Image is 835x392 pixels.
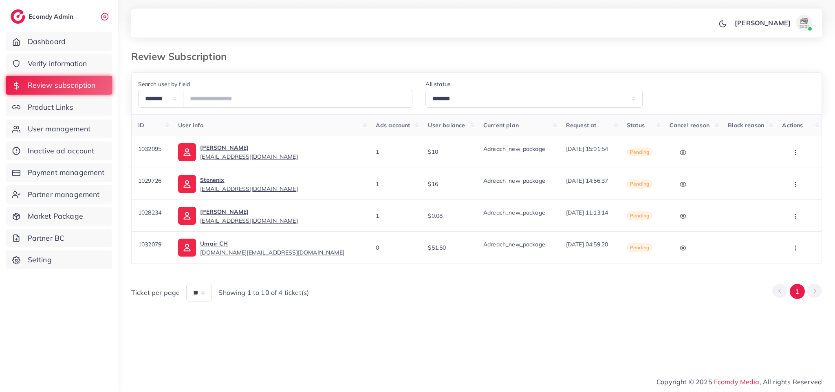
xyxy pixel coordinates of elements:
[6,250,112,269] a: Setting
[483,208,553,217] p: Adreach_new_package
[735,18,791,28] p: [PERSON_NAME]
[483,239,553,249] p: Adreach_new_package
[28,255,52,265] span: Setting
[200,175,297,193] a: Stonenix[EMAIL_ADDRESS][DOMAIN_NAME]
[200,153,297,160] span: [EMAIL_ADDRESS][DOMAIN_NAME]
[200,175,297,185] p: Stonenix
[28,102,73,113] span: Product Links
[6,185,112,204] a: Partner management
[6,76,112,95] a: Review subscription
[428,180,470,188] div: $16
[627,122,645,129] span: Status
[627,243,652,252] span: Pending
[200,249,344,256] span: [DOMAIN_NAME][EMAIL_ADDRESS][DOMAIN_NAME]
[29,13,75,20] h2: Ecomdy Admin
[728,122,764,129] span: Block reason
[138,122,144,129] span: ID
[790,284,805,299] button: Go to page 1
[428,148,470,156] div: $10
[200,207,297,225] a: [PERSON_NAME][EMAIL_ADDRESS][DOMAIN_NAME]
[483,122,519,129] span: Current plan
[6,54,112,73] a: Verify information
[627,148,652,157] span: Pending
[566,144,614,154] p: [DATE] 15:01:54
[376,122,410,129] span: Ads account
[782,122,803,129] span: Actions
[483,176,553,186] p: Adreach_new_package
[627,211,652,220] span: Pending
[6,32,112,51] a: Dashboard
[772,284,822,299] ul: Pagination
[218,288,309,297] span: Showing 1 to 10 of 4 ticket(s)
[28,124,90,134] span: User management
[6,142,112,160] a: Inactive ad account
[200,207,297,217] p: [PERSON_NAME]
[6,163,112,182] a: Payment management
[138,80,190,88] label: Search user by field
[6,98,112,117] a: Product Links
[376,244,415,252] div: 0
[131,51,233,62] h3: Review Subscription
[376,180,415,188] div: 1
[796,15,812,31] img: avatar
[425,80,451,88] label: All status
[670,122,709,129] span: Cancel reason
[28,167,105,178] span: Payment management
[730,15,815,31] a: [PERSON_NAME]avatar
[483,144,553,154] p: Adreach_new_package
[566,239,614,249] p: [DATE] 04:59:20
[138,239,165,249] p: 1032079
[178,207,196,225] img: ic-user-info.36bf1079.svg
[657,377,822,387] span: Copyright © 2025
[376,148,415,156] div: 1
[178,143,196,161] img: ic-user-info.36bf1079.svg
[376,212,415,220] div: 1
[6,207,112,226] a: Market Package
[566,176,614,186] p: [DATE] 14:56:37
[566,208,614,217] p: [DATE] 11:13:14
[428,244,470,252] div: $51.50
[28,189,100,200] span: Partner management
[138,176,165,186] p: 1029726
[28,146,95,156] span: Inactive ad account
[28,233,65,244] span: Partner BC
[760,377,822,387] span: , All rights Reserved
[200,143,297,161] a: [PERSON_NAME][EMAIL_ADDRESS][DOMAIN_NAME]
[28,36,66,47] span: Dashboard
[6,120,112,138] a: User management
[138,144,165,154] p: 1032095
[200,239,344,248] p: Umair CH
[6,229,112,248] a: Partner BC
[200,217,297,224] span: [EMAIL_ADDRESS][DOMAIN_NAME]
[28,58,87,69] span: Verify information
[200,239,344,257] a: Umair CH[DOMAIN_NAME][EMAIL_ADDRESS][DOMAIN_NAME]
[428,212,470,220] div: $0.08
[28,211,83,221] span: Market Package
[131,288,180,297] span: Ticket per page
[11,9,25,24] img: logo
[714,378,760,386] a: Ecomdy Media
[178,122,203,129] span: User info
[200,185,297,193] span: [EMAIL_ADDRESS][DOMAIN_NAME]
[200,143,297,153] p: [PERSON_NAME]
[11,9,75,24] a: logoEcomdy Admin
[28,80,96,91] span: Review subscription
[566,122,597,129] span: Request at
[428,122,465,129] span: User balance
[627,179,652,188] span: Pending
[178,175,196,193] img: ic-user-info.36bf1079.svg
[138,208,165,217] p: 1028234
[178,239,196,257] img: ic-user-info.36bf1079.svg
